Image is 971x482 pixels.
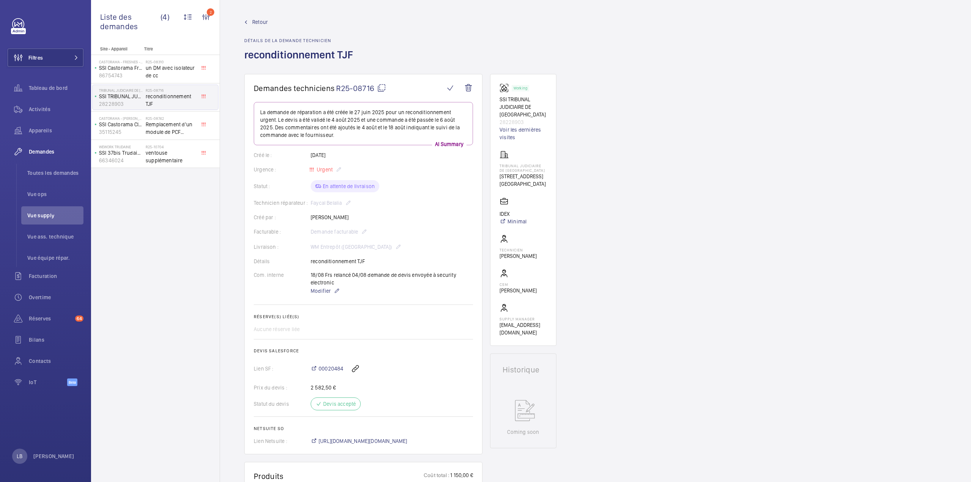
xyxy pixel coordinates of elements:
p: TRIBUNAL JUDICIAIRE DE [GEOGRAPHIC_DATA] [99,88,143,93]
p: Coût total : [424,471,449,481]
p: SSI TRIBUNAL JUDICIAIRE DE [GEOGRAPHIC_DATA] [99,93,143,100]
p: Working [514,87,527,89]
span: Vue supply [27,212,83,219]
span: Demandes [29,148,83,155]
p: Supply manager [500,317,547,321]
p: Titre [144,46,194,52]
span: 00020484 [319,365,343,372]
span: Contacts [29,357,83,365]
span: [URL][DOMAIN_NAME][DOMAIN_NAME] [319,437,407,445]
button: Filtres [8,49,83,67]
span: ventouse supplémentaire [146,149,196,164]
h2: Détails de la demande technicien [244,38,357,43]
h2: Devis Salesforce [254,348,473,353]
p: [EMAIL_ADDRESS][DOMAIN_NAME] [500,321,547,336]
span: Liste des demandes [100,12,160,31]
span: Toutes les demandes [27,169,83,177]
p: 28228903 [99,100,143,108]
span: Tableau de bord [29,84,83,92]
p: 28228903 [500,118,547,126]
p: SSI 37bis Trudaine [99,149,143,157]
p: SSI Castorama Claye-Souilly [99,121,143,128]
h2: R25-08716 [146,88,196,93]
h2: R25-08742 [146,116,196,121]
span: Bilans [29,336,83,344]
span: reconditionnement TJF [146,93,196,108]
p: [PERSON_NAME] [33,452,74,460]
span: Modifier [311,287,331,295]
span: Facturation [29,272,83,280]
span: IoT [29,378,67,386]
span: Appareils [29,127,83,134]
a: Minimal [500,218,526,225]
p: Castorama - [PERSON_NAME] - 1455 [99,116,143,121]
span: Demandes techniciens [254,83,335,93]
h2: R25-08310 [146,60,196,64]
span: Réserves [29,315,72,322]
p: Coming soon [507,428,539,436]
p: Site - Appareil [91,46,141,52]
span: Remplacement d'un module de PCF Malerba [146,121,196,136]
p: IDEX [500,210,526,218]
a: 00020484 [311,365,343,372]
span: Beta [67,378,77,386]
span: Retour [252,18,268,26]
span: Vue équipe répar. [27,254,83,262]
span: Vue ass. technique [27,233,83,240]
h2: R25-10704 [146,144,196,149]
p: LB [17,452,22,460]
span: 64 [75,316,83,322]
p: CSM [500,282,537,287]
p: 66346024 [99,157,143,164]
a: [URL][DOMAIN_NAME][DOMAIN_NAME] [311,437,407,445]
h1: reconditionnement TJF [244,48,357,74]
h1: Produits [254,471,284,481]
p: SSI Castorama Fresnes [99,64,143,72]
p: WeWork Trudaine [99,144,143,149]
p: [PERSON_NAME] [500,252,537,260]
p: 1 150,00 € [449,471,473,481]
span: Overtime [29,294,83,301]
a: Voir les dernières visites [500,126,547,141]
span: un DM avec isolateur de cc [146,64,196,79]
p: SSI TRIBUNAL JUDICIAIRE DE [GEOGRAPHIC_DATA] [500,96,547,118]
span: Filtres [28,54,43,61]
span: Activités [29,105,83,113]
span: Vue ops [27,190,83,198]
img: fire_alarm.svg [500,83,512,93]
p: [PERSON_NAME] [500,287,537,294]
p: La demande de réparation a été créée le 27 juin 2025 pour un reconditionnement urgent. Le devis a... [260,108,467,139]
p: [GEOGRAPHIC_DATA] [500,180,547,188]
p: Castorama - FRESNES - 1458 [99,60,143,64]
p: 35115245 [99,128,143,136]
p: 86754743 [99,72,143,79]
p: [STREET_ADDRESS] [500,173,547,180]
p: AI Summary [432,140,467,148]
h2: Réserve(s) liée(s) [254,314,473,319]
p: TRIBUNAL JUDICIAIRE DE [GEOGRAPHIC_DATA] [500,163,547,173]
span: R25-08716 [336,83,386,93]
h1: Historique [503,366,544,374]
p: Technicien [500,248,537,252]
h2: Netsuite SO [254,426,473,431]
